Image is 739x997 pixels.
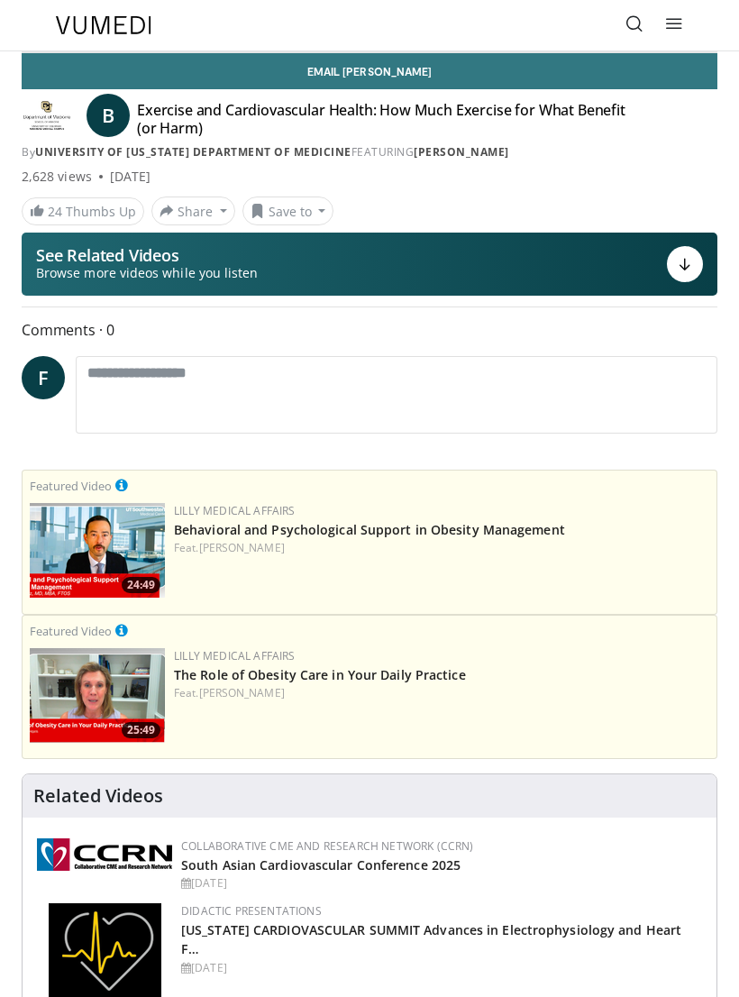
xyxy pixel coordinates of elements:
div: Feat. [174,540,709,556]
a: [PERSON_NAME] [414,144,509,160]
a: [PERSON_NAME] [199,685,285,700]
span: 24:49 [122,577,160,593]
a: University of [US_STATE] Department of Medicine [35,144,351,160]
img: e1208b6b-349f-4914-9dd7-f97803bdbf1d.png.150x105_q85_crop-smart_upscale.png [30,648,165,743]
div: Feat. [174,685,709,701]
h4: Exercise and Cardiovascular Health: How Much Exercise for What Benefit (or Harm) [137,101,631,137]
span: 25:49 [122,722,160,738]
img: ba3304f6-7838-4e41-9c0f-2e31ebde6754.png.150x105_q85_crop-smart_upscale.png [30,503,165,598]
a: Lilly Medical Affairs [174,648,296,663]
a: 24:49 [30,503,165,598]
a: F [22,356,65,399]
img: a04ee3ba-8487-4636-b0fb-5e8d268f3737.png.150x105_q85_autocrop_double_scale_upscale_version-0.2.png [37,838,172,871]
a: Email [PERSON_NAME] [22,53,717,89]
div: [DATE] [181,875,702,892]
span: 24 [48,203,62,220]
a: 24 Thumbs Up [22,197,144,225]
img: VuMedi Logo [56,16,151,34]
span: Comments 0 [22,318,717,342]
p: See Related Videos [36,246,258,264]
a: The Role of Obesity Care in Your Daily Practice [174,666,466,683]
button: Share [151,197,235,225]
small: Featured Video [30,623,112,639]
a: Collaborative CME and Research Network (CCRN) [181,838,474,854]
a: Behavioral and Psychological Support in Obesity Management [174,521,565,538]
a: B [87,94,130,137]
button: Save to [242,197,334,225]
a: South Asian Cardiovascular Conference 2025 [181,856,461,874]
a: 25:49 [30,648,165,743]
img: University of Colorado Department of Medicine [22,101,72,130]
div: Didactic Presentations [181,903,702,919]
div: [DATE] [110,168,151,186]
div: By FEATURING [22,144,717,160]
a: [PERSON_NAME] [199,540,285,555]
button: See Related Videos Browse more videos while you listen [22,233,717,296]
a: Lilly Medical Affairs [174,503,296,518]
span: Browse more videos while you listen [36,264,258,282]
h4: Related Videos [33,785,163,807]
div: [DATE] [181,960,702,976]
small: Featured Video [30,478,112,494]
span: 2,628 views [22,168,92,186]
a: [US_STATE] CARDIOVASCULAR SUMMIT Advances in Electrophysiology and Heart F… [181,921,681,957]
